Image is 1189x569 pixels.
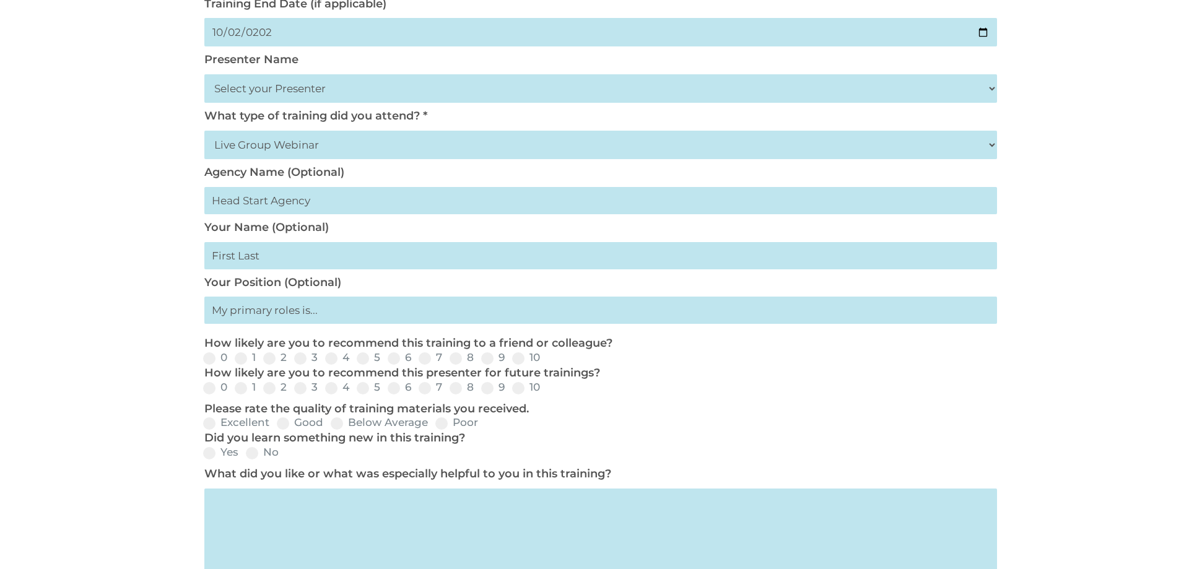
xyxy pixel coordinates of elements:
label: 5 [357,382,380,393]
input: My primary roles is... [204,297,997,324]
label: Good [277,417,323,428]
label: 0 [203,382,227,393]
label: 4 [325,352,349,363]
label: Yes [203,447,238,458]
label: 0 [203,352,227,363]
input: First Last [204,242,997,269]
label: 7 [419,352,442,363]
input: Head Start Agency [204,187,997,214]
p: How likely are you to recommend this presenter for future trainings? [204,366,991,381]
p: Please rate the quality of training materials you received. [204,402,991,417]
label: 3 [294,382,318,393]
label: 2 [263,352,287,363]
label: Excellent [203,417,269,428]
label: 10 [512,382,540,393]
label: 8 [450,352,474,363]
label: 4 [325,382,349,393]
label: 6 [388,352,411,363]
label: 6 [388,382,411,393]
label: Agency Name (Optional) [204,165,344,179]
label: Below Average [331,417,428,428]
label: 8 [450,382,474,393]
label: 10 [512,352,540,363]
label: 1 [235,352,256,363]
p: How likely are you to recommend this training to a friend or colleague? [204,336,991,351]
label: 1 [235,382,256,393]
label: 2 [263,382,287,393]
label: Your Name (Optional) [204,220,329,234]
label: 9 [481,352,505,363]
label: Your Position (Optional) [204,276,341,289]
label: Poor [435,417,478,428]
label: No [246,447,279,458]
label: 5 [357,352,380,363]
label: 3 [294,352,318,363]
label: Presenter Name [204,53,298,66]
label: What type of training did you attend? * [204,109,427,123]
p: Did you learn something new in this training? [204,431,991,446]
label: 9 [481,382,505,393]
label: 7 [419,382,442,393]
label: What did you like or what was especially helpful to you in this training? [204,467,611,480]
